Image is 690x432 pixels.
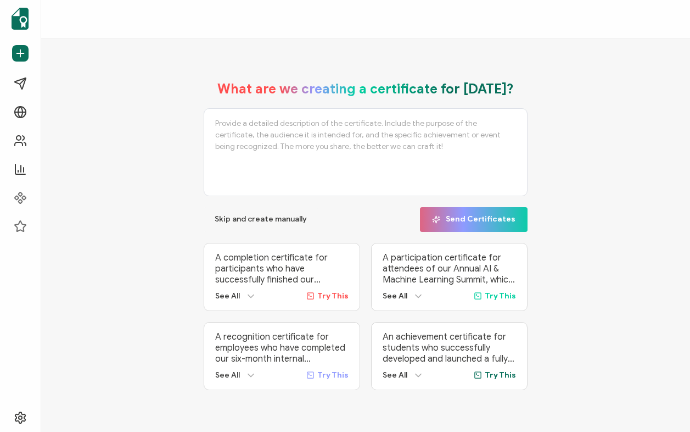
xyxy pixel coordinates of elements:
[383,291,407,301] span: See All
[485,291,516,301] span: Try This
[485,370,516,380] span: Try This
[383,331,516,364] p: An achievement certificate for students who successfully developed and launched a fully functiona...
[204,207,318,232] button: Skip and create manually
[317,370,349,380] span: Try This
[383,370,407,380] span: See All
[420,207,528,232] button: Send Certificates
[215,291,240,301] span: See All
[317,291,349,301] span: Try This
[217,81,514,97] h1: What are we creating a certificate for [DATE]?
[215,252,349,285] p: A completion certificate for participants who have successfully finished our ‘Advanced Digital Ma...
[215,215,307,223] span: Skip and create manually
[12,8,29,30] img: sertifier-logomark-colored.svg
[432,215,515,224] span: Send Certificates
[215,331,349,364] p: A recognition certificate for employees who have completed our six-month internal Leadership Deve...
[383,252,516,285] p: A participation certificate for attendees of our Annual AI & Machine Learning Summit, which broug...
[215,370,240,380] span: See All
